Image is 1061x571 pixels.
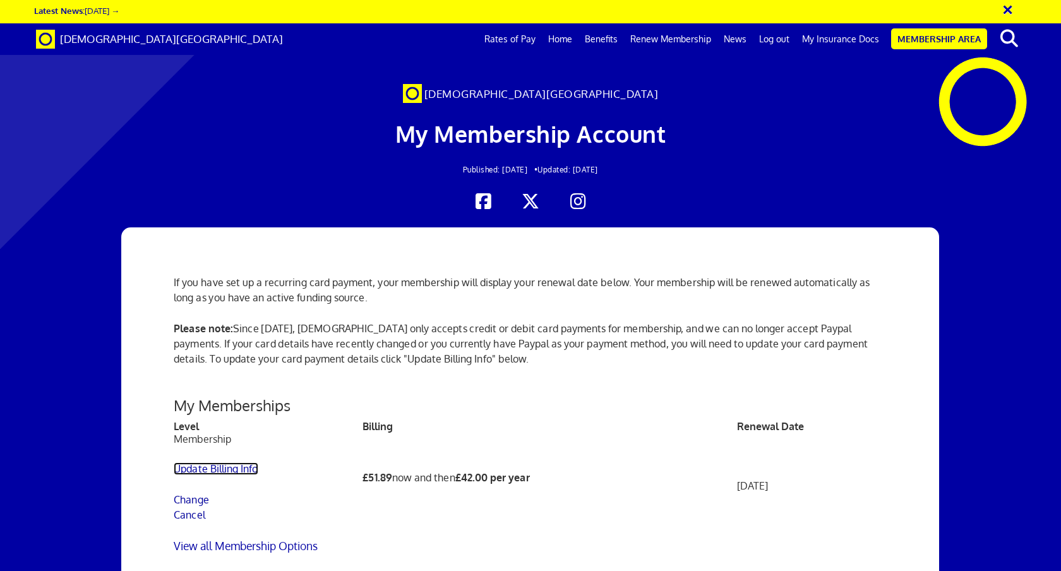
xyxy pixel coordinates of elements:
th: Billing [363,420,737,433]
p: If you have set up a recurring card payment, your membership will display your renewal date below... [174,275,887,305]
a: Change [174,493,209,506]
strong: Please note: [174,322,233,335]
button: search [990,25,1028,52]
h3: My Memberships [174,397,887,414]
a: Latest News:[DATE] → [34,5,119,16]
a: My Insurance Docs [796,23,885,55]
span: [DEMOGRAPHIC_DATA][GEOGRAPHIC_DATA] [424,87,659,100]
td: [DATE] [737,433,887,538]
h2: Updated: [DATE] [204,165,857,174]
td: Membership [174,433,363,538]
a: Home [542,23,578,55]
th: Renewal Date [737,420,887,433]
a: Cancel [174,508,205,521]
p: now and then [363,470,737,485]
a: Membership Area [891,28,987,49]
a: Update Billing Info [174,462,258,475]
a: Brand [DEMOGRAPHIC_DATA][GEOGRAPHIC_DATA] [27,23,292,55]
p: Since [DATE], [DEMOGRAPHIC_DATA] only accepts credit or debit card payments for membership, and w... [174,321,887,382]
b: £42.00 per year [455,471,530,484]
a: View all Membership Options [174,539,318,553]
a: Benefits [578,23,624,55]
a: Rates of Pay [478,23,542,55]
strong: Latest News: [34,5,85,16]
a: Log out [753,23,796,55]
span: [DEMOGRAPHIC_DATA][GEOGRAPHIC_DATA] [60,32,283,45]
th: Level [174,420,363,433]
span: My Membership Account [395,119,666,148]
b: £51.89 [363,471,392,484]
a: Renew Membership [624,23,717,55]
span: Published: [DATE] • [463,165,538,174]
a: News [717,23,753,55]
